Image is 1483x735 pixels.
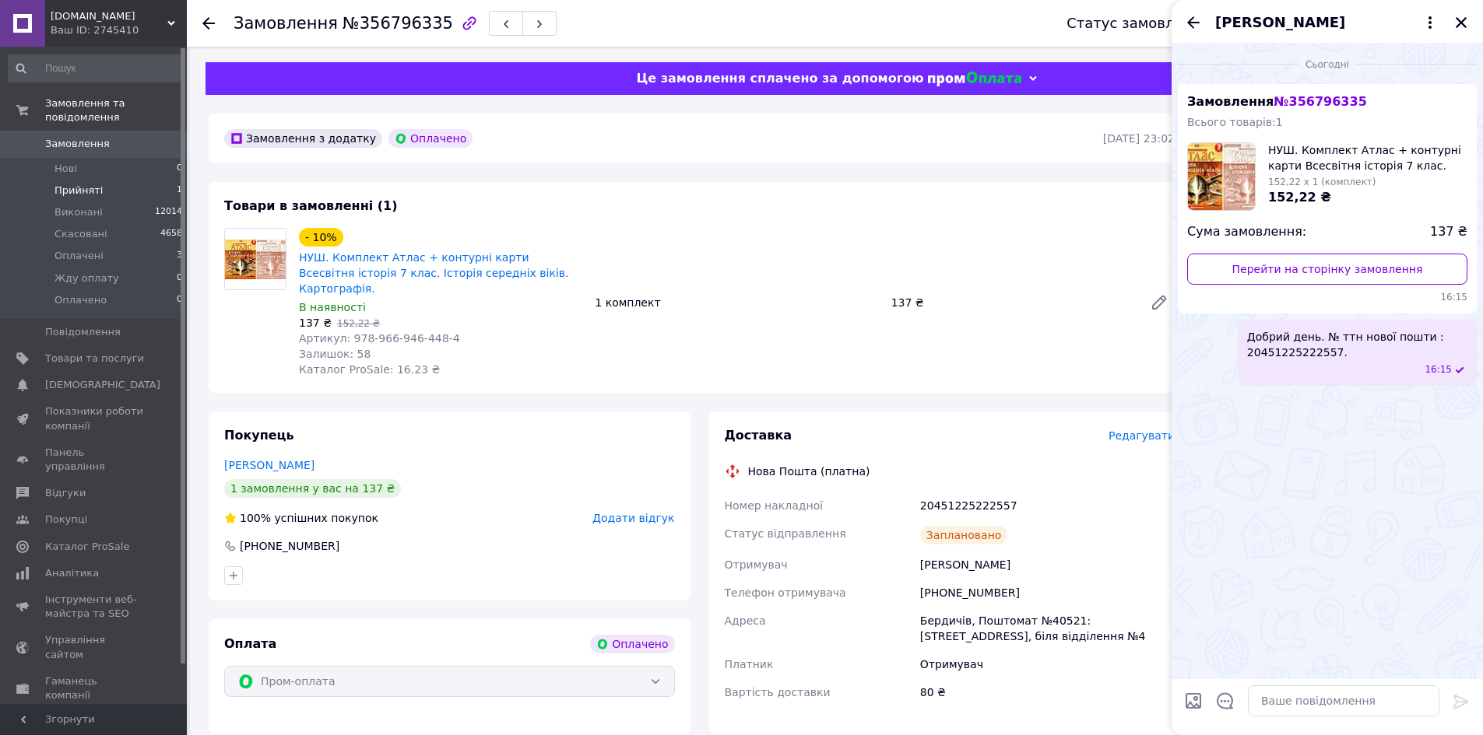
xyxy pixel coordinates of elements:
span: Каталог ProSale [45,540,129,554]
span: Виконані [54,205,103,219]
span: 12014 [155,205,182,219]
span: № 356796335 [1274,94,1366,109]
span: Повідомлення [45,325,121,339]
img: 6612554163_w100_h100_nush-komplekt-atlas.jpg [1188,143,1255,210]
span: 16:15 12.08.2025 [1187,291,1467,304]
div: Бердичів, Поштомат №40521: [STREET_ADDRESS], біля відділення №4 [917,607,1178,650]
span: Додати відгук [592,512,674,524]
div: 20451225222557 [917,492,1178,520]
span: Жду оплату [54,271,119,285]
div: [PERSON_NAME] [917,551,1178,579]
div: Заплановано [920,526,1008,544]
span: Оплачені [54,249,104,263]
span: Покупець [224,428,294,443]
time: [DATE] 23:02 [1103,132,1175,145]
span: Замовлення та повідомлення [45,96,187,124]
span: В наявності [299,301,366,313]
span: Залишок: 58 [299,348,371,360]
span: 1 [177,184,182,198]
span: 0 [177,293,182,307]
span: 0 [177,162,182,176]
span: Інструменти веб-майстра та SEO [45,593,144,621]
a: [PERSON_NAME] [224,459,315,471]
div: 1 комплект [589,292,884,313]
span: 152,22 ₴ [337,318,380,329]
span: 16:15 12.08.2025 [1425,363,1452,376]
span: Це замовлення сплачено за допомогою [636,71,923,86]
span: 100% [240,512,271,524]
span: Управління сайтом [45,633,144,661]
img: НУШ. Комплект Атлас + контурні карти Всесвітня історія 7 клас. Історія середніх віків. Картографія. [225,240,286,279]
span: Отримувач [725,558,788,571]
span: №356796335 [343,14,453,33]
span: Телефон отримувача [725,586,846,599]
span: Статус відправлення [725,527,846,540]
a: НУШ. Комплект Атлас + контурні карти Всесвітня історія 7 клас. Історія середніх віків. Картографія. [299,251,568,295]
span: Замовлення [234,14,338,33]
span: Платник [725,658,774,670]
span: Номер накладної [725,499,824,512]
span: Нові [54,162,77,176]
div: 137 ₴ [885,292,1137,313]
div: [PHONE_NUMBER] [917,579,1178,607]
span: Покупці [45,513,87,527]
input: Пошук [8,54,184,82]
div: успішних покупок [224,510,378,526]
span: 152,22 ₴ [1268,190,1331,205]
span: Каталог ProSale: 16.23 ₴ [299,363,440,376]
div: 1 замовлення у вас на 137 ₴ [224,479,401,498]
div: Замовлення з додатку [224,129,382,148]
span: Замовлення [1187,94,1367,109]
div: Статус замовлення [1067,16,1210,31]
span: Сума замовлення: [1187,223,1306,241]
a: Перейти на сторінку замовлення [1187,254,1467,285]
span: Відгуки [45,486,86,500]
span: 0 [177,271,182,285]
button: Відкрити шаблони відповідей [1215,691,1235,711]
span: 3 [177,249,182,263]
div: - 10% [299,228,343,247]
div: Нова Пошта (платна) [744,464,874,479]
span: 137 ₴ [1430,223,1467,241]
button: [PERSON_NAME] [1215,12,1439,33]
span: Товари в замовленні (1) [224,198,398,213]
span: Товари та послуги [45,352,144,366]
span: Гаманець компанії [45,674,144,702]
span: Вартість доставки [725,686,831,698]
div: Повернутися назад [202,16,215,31]
span: Аналітика [45,566,99,580]
div: Отримувач [917,650,1178,678]
button: Закрити [1452,13,1471,32]
span: 152,22 x 1 (комплект) [1268,177,1376,187]
span: [DEMOGRAPHIC_DATA] [45,378,160,392]
div: Ваш ID: 2745410 [51,23,187,37]
div: 80 ₴ [917,678,1178,706]
div: 12.08.2025 [1178,56,1477,72]
span: Всього товарів: 1 [1187,116,1283,128]
span: Замовлення [45,137,110,151]
span: 137 ₴ [299,317,332,329]
div: [PHONE_NUMBER] [238,538,341,554]
a: Редагувати [1144,287,1175,318]
span: 4658 [160,227,182,241]
button: Назад [1184,13,1203,32]
div: Оплачено [590,635,674,653]
span: Сьогодні [1299,58,1355,72]
span: Оплачено [54,293,107,307]
span: Адреса [725,614,766,627]
span: Панель управління [45,446,144,474]
span: Скасовані [54,227,107,241]
span: Показники роботи компанії [45,404,144,432]
div: Оплачено [388,129,473,148]
span: [PERSON_NAME] [1215,12,1345,33]
span: Прийняті [54,184,103,198]
img: evopay logo [928,72,1021,86]
span: Доставка [725,428,792,443]
span: Оплата [224,636,276,651]
span: НУШ. Комплект Атлас + контурні карти Всесвітня історія 7 клас. Історія середніх віків. Картографія. [1268,142,1467,173]
span: Добрий день. № ттн нової пошти : 20451225222557. [1247,329,1467,360]
span: Редагувати [1109,429,1175,442]
span: AlefBet.com.ua [51,9,167,23]
span: Артикул: 978-966-946-448-4 [299,332,460,345]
